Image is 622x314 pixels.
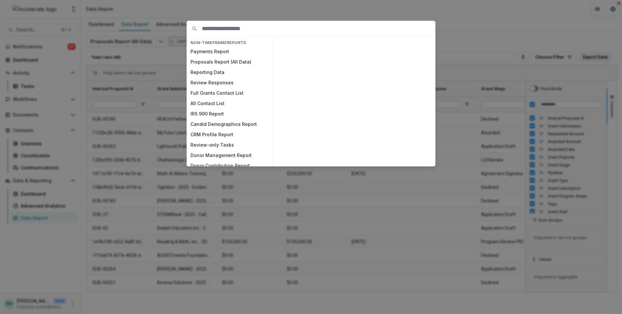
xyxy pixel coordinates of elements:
[187,39,273,46] h4: NON-TIMEFRAME Reports
[187,119,273,129] button: Candid Demographics Report
[187,129,273,140] button: CRM Profile Report
[187,140,273,150] button: Review-only Tasks
[187,67,273,78] button: Reporting Data
[187,161,273,171] button: Donor Contribution Report
[187,78,273,88] button: Review Responses
[187,98,273,109] button: All Contact List
[187,88,273,98] button: Full Grants Contact List
[187,109,273,119] button: IRS 990 Report
[187,150,273,161] button: Donor Management Report
[187,57,273,67] button: Proposals Report (All Data)
[187,46,273,57] button: Payments Report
